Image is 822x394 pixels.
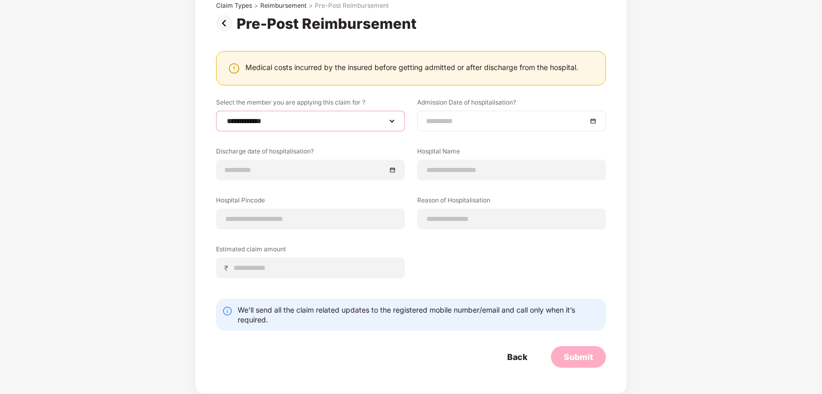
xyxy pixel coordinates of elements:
div: Pre-Post Reimbursement [237,15,421,32]
span: ₹ [224,263,233,273]
label: Hospital Pincode [216,196,405,209]
label: Hospital Name [417,147,606,160]
div: Submit [564,351,593,363]
label: Select the member you are applying this claim for ? [216,98,405,111]
img: svg+xml;base64,PHN2ZyBpZD0iSW5mby0yMHgyMCIgeG1sbnM9Imh0dHA6Ly93d3cudzMub3JnLzIwMDAvc3ZnIiB3aWR0aD... [222,306,233,316]
label: Admission Date of hospitalisation? [417,98,606,111]
label: Reason of Hospitalisation [417,196,606,209]
div: We’ll send all the claim related updates to the registered mobile number/email and call only when... [238,305,600,324]
div: > [309,2,313,10]
div: Reimbursement [260,2,307,10]
div: Claim Types [216,2,252,10]
label: Discharge date of hospitalisation? [216,147,405,160]
label: Estimated claim amount [216,245,405,258]
div: Back [507,351,527,363]
img: svg+xml;base64,PHN2ZyBpZD0iV2FybmluZ18tXzI0eDI0IiBkYXRhLW5hbWU9Ildhcm5pbmcgLSAyNHgyNCIgeG1sbnM9Im... [228,62,240,75]
img: svg+xml;base64,PHN2ZyBpZD0iUHJldi0zMngzMiIgeG1sbnM9Imh0dHA6Ly93d3cudzMub3JnLzIwMDAvc3ZnIiB3aWR0aD... [216,15,237,31]
div: Medical costs incurred by the insured before getting admitted or after discharge from the hospital. [245,62,578,72]
div: Pre-Post Reimbursement [315,2,389,10]
div: > [254,2,258,10]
